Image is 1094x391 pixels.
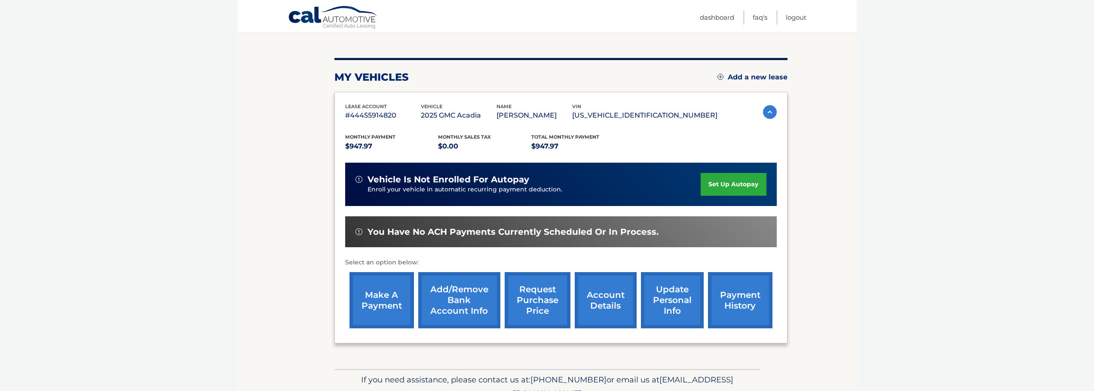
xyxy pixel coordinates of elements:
[438,140,531,152] p: $0.00
[763,105,777,119] img: accordion-active.svg
[786,10,806,24] a: Logout
[572,103,581,109] span: vin
[345,134,395,140] span: Monthly Payment
[355,176,362,183] img: alert-white.svg
[345,140,438,152] p: $947.97
[496,109,572,121] p: [PERSON_NAME]
[418,272,500,328] a: Add/Remove bank account info
[708,272,772,328] a: payment history
[288,6,378,30] a: Cal Automotive
[717,73,788,82] a: Add a new lease
[421,109,496,121] p: 2025 GMC Acadia
[438,134,491,140] span: Monthly sales Tax
[345,258,777,268] p: Select an option below:
[368,227,659,237] span: You have no ACH payments currently scheduled or in process.
[701,173,766,196] a: set up autopay
[575,272,637,328] a: account details
[496,103,512,109] span: name
[421,103,442,109] span: vehicle
[753,10,767,24] a: FAQ's
[349,272,414,328] a: make a payment
[530,375,607,385] span: [PHONE_NUMBER]
[345,103,387,109] span: lease account
[700,10,734,24] a: Dashboard
[531,140,625,152] p: $947.97
[345,109,421,121] p: #44455914820
[368,185,701,194] p: Enroll your vehicle in automatic recurring payment deduction.
[334,71,409,84] h2: my vehicles
[572,109,717,121] p: [US_VEHICLE_IDENTIFICATION_NUMBER]
[355,228,362,235] img: alert-white.svg
[641,272,704,328] a: update personal info
[717,74,723,80] img: add.svg
[505,272,570,328] a: request purchase price
[368,174,529,185] span: vehicle is not enrolled for autopay
[531,134,599,140] span: Total Monthly Payment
